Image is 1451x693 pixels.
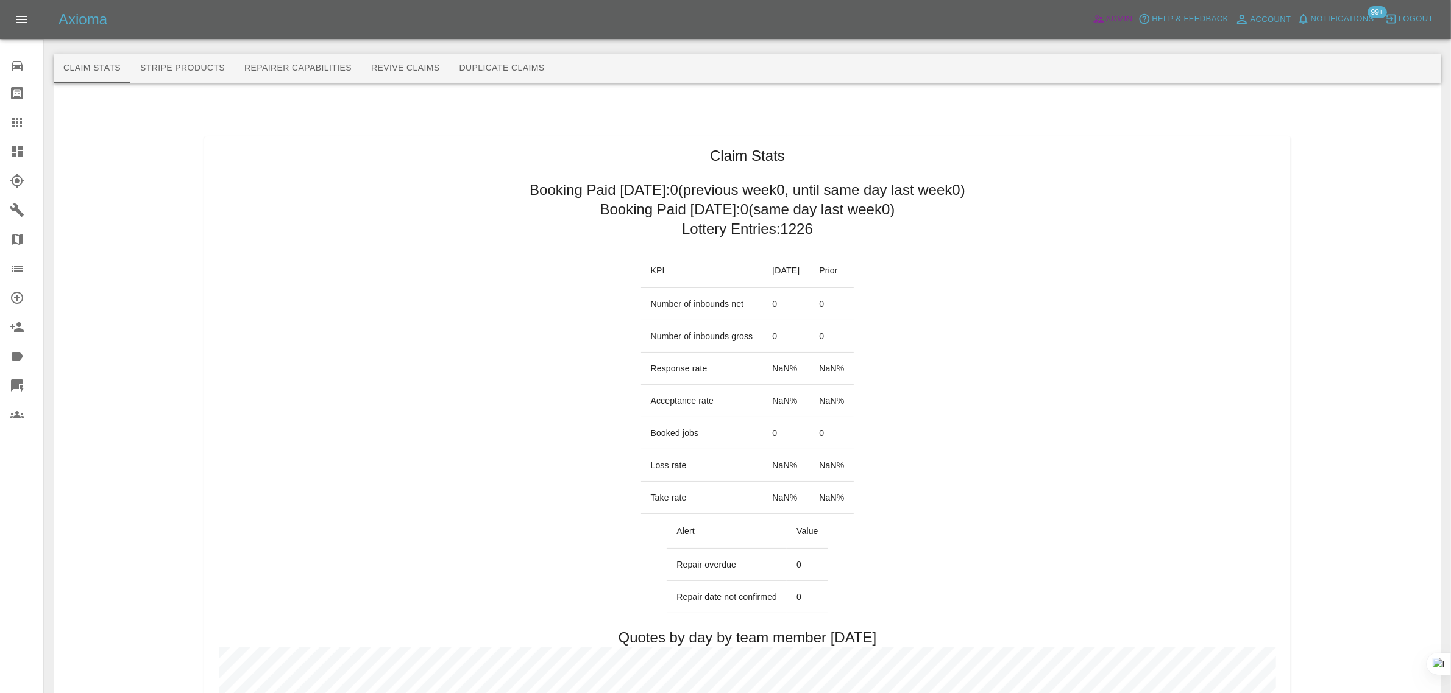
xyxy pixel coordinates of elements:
td: 0 [809,288,854,320]
a: Account [1232,10,1294,29]
td: NaN % [762,449,809,482]
td: NaN % [809,353,854,385]
td: Number of inbounds net [641,288,763,320]
button: Open drawer [7,5,37,34]
th: KPI [641,253,763,288]
td: 0 [809,417,854,449]
h2: Quotes by day by team member [DATE] [619,628,877,647]
td: NaN % [809,482,854,514]
button: Notifications [1294,10,1377,29]
td: NaN % [762,385,809,417]
span: Help & Feedback [1152,12,1228,26]
td: NaN % [809,449,854,482]
th: Alert [667,514,787,549]
span: Logout [1399,12,1433,26]
h2: Booking Paid [DATE]: 0 (same day last week 0 ) [600,200,895,219]
button: Repairer Capabilities [235,54,361,83]
td: 0 [787,581,828,613]
span: Account [1251,13,1291,27]
th: [DATE] [762,253,809,288]
td: NaN % [809,385,854,417]
h2: Lottery Entries: 1226 [682,219,813,239]
button: Revive Claims [361,54,450,83]
td: Loss rate [641,449,763,482]
a: Admin [1090,10,1136,29]
td: 0 [762,417,809,449]
td: 0 [762,288,809,320]
td: Take rate [641,482,763,514]
td: 0 [762,320,809,353]
td: 0 [787,549,828,581]
td: Repair date not confirmed [667,581,787,613]
span: Notifications [1311,12,1374,26]
th: Value [787,514,828,549]
span: Admin [1106,12,1133,26]
td: Booked jobs [641,417,763,449]
h2: Booking Paid [DATE]: 0 (previous week 0 , until same day last week 0 ) [530,180,965,200]
td: Number of inbounds gross [641,320,763,353]
h1: Claim Stats [710,146,785,166]
button: Logout [1382,10,1436,29]
td: Acceptance rate [641,385,763,417]
td: 0 [809,320,854,353]
h5: Axioma [59,10,107,29]
button: Claim Stats [54,54,130,83]
td: NaN % [762,353,809,385]
button: Duplicate Claims [450,54,555,83]
th: Prior [809,253,854,288]
td: NaN % [762,482,809,514]
button: Stripe Products [130,54,235,83]
span: 99+ [1368,6,1387,18]
td: Response rate [641,353,763,385]
button: Help & Feedback [1135,10,1231,29]
td: Repair overdue [667,549,787,581]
